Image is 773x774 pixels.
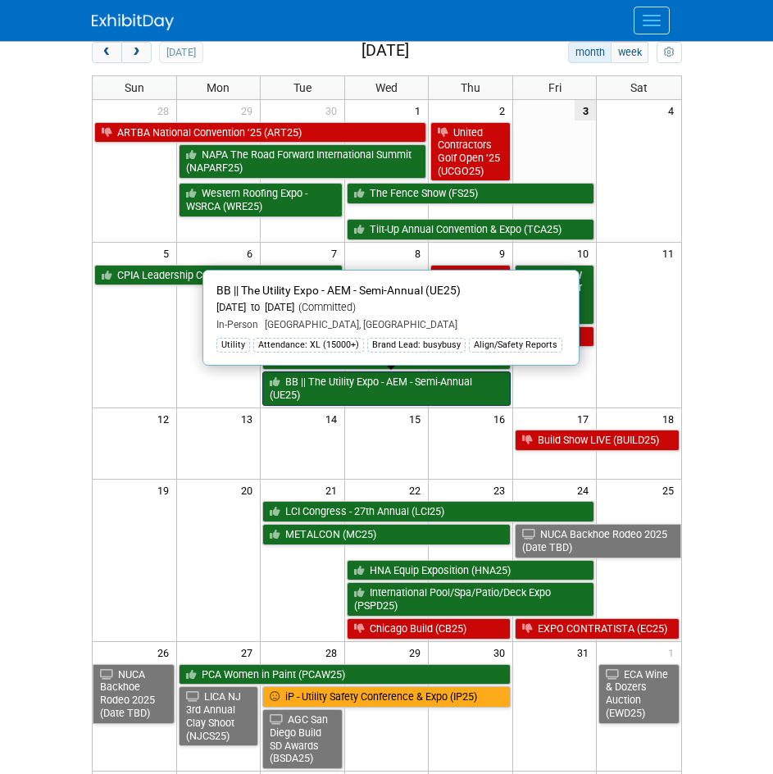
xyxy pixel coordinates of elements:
a: METALCON (MC25) [262,524,511,545]
a: United Contractors Golf Open ’25 (UCGO25) [430,122,511,182]
span: 24 [575,480,596,500]
h2: [DATE] [361,42,409,60]
span: BB || The Utility Expo - AEM - Semi-Annual (UE25) [216,284,461,297]
span: 19 [156,480,176,500]
span: 1 [413,100,428,121]
span: 3 [575,100,596,121]
div: Attendance: XL (15000+) [253,338,364,353]
button: [DATE] [159,42,202,63]
button: month [568,42,612,63]
span: Tue [293,81,311,94]
a: The Fence Show (FS25) [347,183,595,204]
a: CPIA Leadership Conference (CPIAL25) [94,265,343,286]
span: 28 [324,642,344,662]
span: 2 [498,100,512,121]
span: 11 [661,243,681,263]
a: NUCA Backhoe Rodeo 2025 (Date TBD) [93,664,175,724]
span: 9 [498,243,512,263]
a: LICA NJ 3rd Annual Clay Shoot (NJCS25) [179,686,259,746]
button: next [121,42,152,63]
button: week [611,42,648,63]
a: International Pool/Spa/Patio/Deck Expo (PSPD25) [347,582,595,616]
span: 30 [492,642,512,662]
span: 25 [661,480,681,500]
span: 26 [156,642,176,662]
a: EXPO CONTRATISTA (EC25) [515,618,680,640]
span: 13 [239,408,260,429]
span: 14 [324,408,344,429]
span: Fri [548,81,562,94]
span: 8 [413,243,428,263]
button: prev [92,42,122,63]
span: Sat [630,81,648,94]
span: 30 [324,100,344,121]
span: 22 [407,480,428,500]
a: AGC San Diego Build SD Awards (BSDA25) [262,709,343,769]
a: HNA Equip Exposition (HNA25) [347,560,595,581]
span: 31 [575,642,596,662]
button: myCustomButton [657,42,681,63]
span: [GEOGRAPHIC_DATA], [GEOGRAPHIC_DATA] [258,319,457,330]
a: DBIA - SW DFW Chapter Golf Tournament [515,265,595,325]
span: 10 [575,243,596,263]
span: 27 [239,642,260,662]
button: Menu [634,7,670,34]
span: Sun [125,81,144,94]
a: LCI Congress - 27th Annual (LCI25) [262,501,594,522]
span: Thu [461,81,480,94]
span: 4 [666,100,681,121]
a: Chicago Build (CB25) [347,618,511,640]
span: 15 [407,408,428,429]
span: 5 [161,243,176,263]
a: PCA Women in Paint (PCAW25) [179,664,511,685]
span: 23 [492,480,512,500]
span: 17 [575,408,596,429]
div: [DATE] to [DATE] [216,301,566,315]
span: 21 [324,480,344,500]
span: Mon [207,81,230,94]
div: Align/Safety Reports [469,338,562,353]
div: Utility [216,338,250,353]
a: SCAA 2025 Oyster Roast (SCOR25) [430,265,511,325]
span: 12 [156,408,176,429]
a: Build Show LIVE (BUILD25) [515,430,680,451]
span: 28 [156,100,176,121]
span: 20 [239,480,260,500]
a: ARTBA National Convention ’25 (ART25) [94,122,427,143]
i: Personalize Calendar [664,48,675,58]
a: ECA Wine & Dozers Auction (EWD25) [598,664,679,724]
span: 1 [666,642,681,662]
img: ExhibitDay [92,14,174,30]
span: 18 [661,408,681,429]
a: NUCA Backhoe Rodeo 2025 (Date TBD) [515,524,681,558]
a: NAPA The Road Forward International Summit (NAPARF25) [179,144,427,178]
div: Brand Lead: busybusy [367,338,466,353]
a: BB || The Utility Expo - AEM - Semi-Annual (UE25) [262,371,511,405]
span: In-Person [216,319,258,330]
a: Tilt-Up Annual Convention & Expo (TCA25) [347,219,595,240]
span: 6 [245,243,260,263]
span: (Committed) [294,301,356,313]
a: Western Roofing Expo - WSRCA (WRE25) [179,183,343,216]
span: 7 [330,243,344,263]
span: 29 [239,100,260,121]
span: 29 [407,642,428,662]
a: iP - Utility Safety Conference & Expo (IP25) [262,686,511,708]
span: 16 [492,408,512,429]
span: Wed [375,81,398,94]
